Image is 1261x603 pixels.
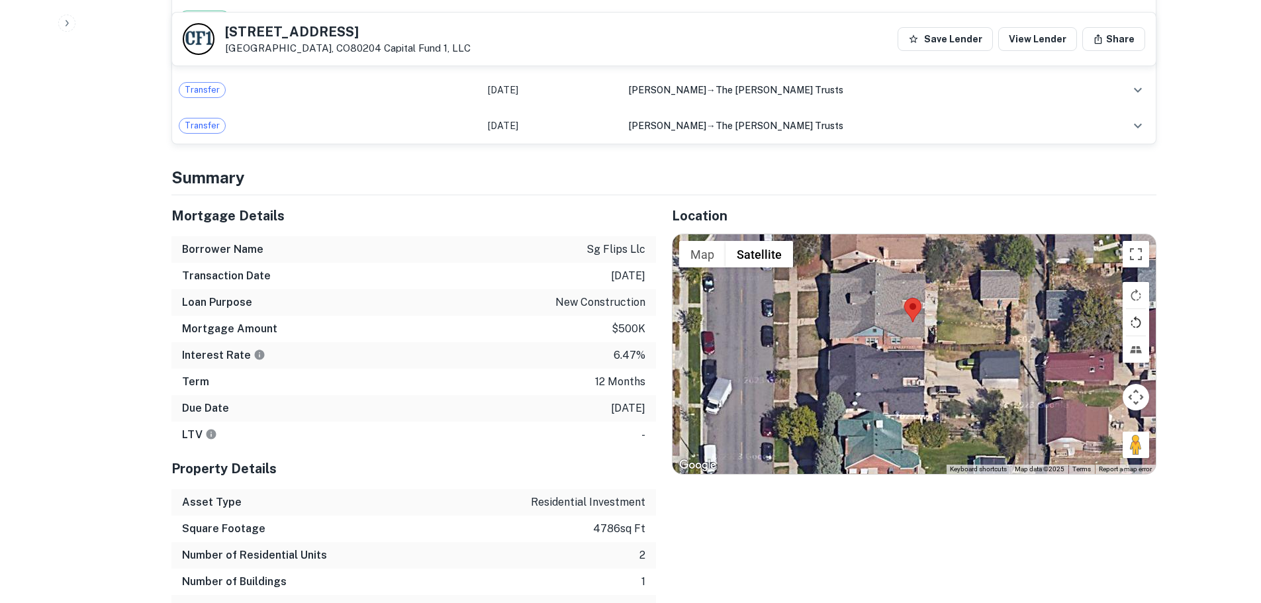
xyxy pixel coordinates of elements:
[182,494,242,510] h6: Asset Type
[1127,7,1149,30] button: expand row
[1015,465,1064,473] span: Map data ©2025
[1123,241,1149,267] button: Toggle fullscreen view
[898,27,993,51] button: Save Lender
[182,295,252,310] h6: Loan Purpose
[225,42,471,54] p: [GEOGRAPHIC_DATA], CO80204
[182,400,229,416] h6: Due Date
[1127,115,1149,137] button: expand row
[725,241,793,267] button: Show satellite imagery
[179,83,225,97] span: Transfer
[950,465,1007,474] button: Keyboard shortcuts
[182,268,271,284] h6: Transaction Date
[384,42,471,54] a: Capital Fund 1, LLC
[676,457,720,474] a: Open this area in Google Maps (opens a new window)
[182,374,209,390] h6: Term
[171,206,656,226] h5: Mortgage Details
[182,427,217,443] h6: LTV
[1072,465,1091,473] a: Terms (opens in new tab)
[1127,79,1149,101] button: expand row
[182,321,277,337] h6: Mortgage Amount
[182,547,327,563] h6: Number of Residential Units
[182,242,263,257] h6: Borrower Name
[628,120,706,131] span: [PERSON_NAME]
[1123,432,1149,458] button: Drag Pegman onto the map to open Street View
[611,400,645,416] p: [DATE]
[998,27,1077,51] a: View Lender
[1123,336,1149,363] button: Tilt map
[641,427,645,443] p: -
[531,494,645,510] p: residential investment
[254,349,265,361] svg: The interest rates displayed on the website are for informational purposes only and may be report...
[225,25,471,38] h5: [STREET_ADDRESS]
[171,165,1156,189] h4: Summary
[182,574,287,590] h6: Number of Buildings
[1099,465,1152,473] a: Report a map error
[716,120,843,131] span: the [PERSON_NAME] trusts
[481,72,622,108] td: [DATE]
[481,108,622,144] td: [DATE]
[586,242,645,257] p: sg flips llc
[593,521,645,537] p: 4786 sq ft
[614,348,645,363] p: 6.47%
[481,1,622,36] td: [DATE]
[182,348,265,363] h6: Interest Rate
[628,85,706,95] span: [PERSON_NAME]
[555,295,645,310] p: new construction
[628,83,1077,97] div: →
[679,241,725,267] button: Show street map
[611,268,645,284] p: [DATE]
[641,574,645,590] p: 1
[171,459,656,479] h5: Property Details
[1195,497,1261,561] iframe: Chat Widget
[676,457,720,474] img: Google
[612,321,645,337] p: $500k
[595,374,645,390] p: 12 months
[1123,309,1149,336] button: Rotate map counterclockwise
[1123,384,1149,410] button: Map camera controls
[639,547,645,563] p: 2
[672,206,1156,226] h5: Location
[628,118,1077,133] div: →
[179,119,225,132] span: Transfer
[182,521,265,537] h6: Square Footage
[1123,282,1149,308] button: Rotate map clockwise
[716,85,843,95] span: the [PERSON_NAME] trusts
[1082,27,1145,51] button: Share
[205,428,217,440] svg: LTVs displayed on the website are for informational purposes only and may be reported incorrectly...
